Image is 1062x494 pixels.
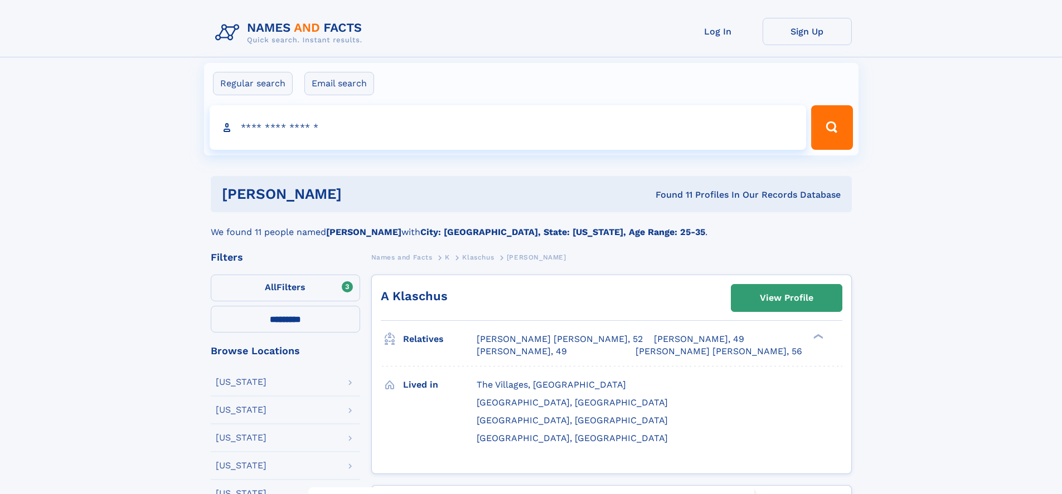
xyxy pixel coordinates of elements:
b: City: [GEOGRAPHIC_DATA], State: [US_STATE], Age Range: 25-35 [420,227,705,237]
div: We found 11 people named with . [211,212,852,239]
div: Found 11 Profiles In Our Records Database [498,189,841,201]
span: [PERSON_NAME] [507,253,566,261]
input: search input [210,105,807,150]
label: Filters [211,275,360,301]
a: View Profile [731,285,842,311]
a: Log In [673,18,763,45]
a: K [445,250,450,264]
div: [US_STATE] [216,461,266,470]
span: The Villages, [GEOGRAPHIC_DATA] [477,379,626,390]
a: A Klaschus [381,289,448,303]
span: [GEOGRAPHIC_DATA], [GEOGRAPHIC_DATA] [477,397,668,408]
span: [GEOGRAPHIC_DATA], [GEOGRAPHIC_DATA] [477,433,668,443]
img: Logo Names and Facts [211,18,371,48]
span: Klaschus [462,253,494,261]
a: [PERSON_NAME], 49 [654,333,744,345]
span: All [265,282,277,292]
a: Names and Facts [371,250,433,264]
h3: Lived in [403,375,477,394]
div: [US_STATE] [216,378,266,387]
label: Regular search [213,72,293,95]
div: [US_STATE] [216,433,266,442]
h1: [PERSON_NAME] [222,187,499,201]
a: Sign Up [763,18,852,45]
div: Filters [211,252,360,262]
h3: Relatives [403,330,477,349]
a: [PERSON_NAME], 49 [477,345,567,358]
b: [PERSON_NAME] [326,227,401,237]
div: ❯ [811,333,824,340]
a: [PERSON_NAME] [PERSON_NAME], 52 [477,333,643,345]
div: View Profile [760,285,813,311]
a: [PERSON_NAME] [PERSON_NAME], 56 [636,345,802,358]
label: Email search [304,72,374,95]
a: Klaschus [462,250,494,264]
button: Search Button [811,105,852,150]
span: [GEOGRAPHIC_DATA], [GEOGRAPHIC_DATA] [477,415,668,425]
span: K [445,253,450,261]
div: Browse Locations [211,346,360,356]
div: [US_STATE] [216,405,266,414]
